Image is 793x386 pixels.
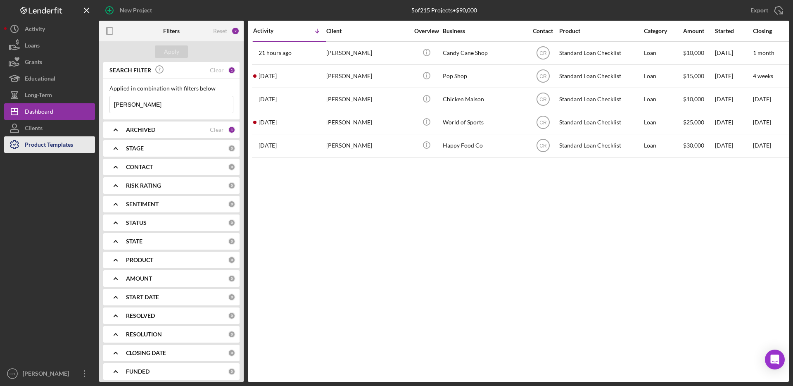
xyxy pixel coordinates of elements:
[750,2,768,19] div: Export
[155,45,188,58] button: Apply
[120,2,152,19] div: New Project
[25,87,52,105] div: Long-Term
[228,145,235,152] div: 0
[443,88,525,110] div: Chicken Maison
[4,37,95,54] button: Loans
[4,103,95,120] button: Dashboard
[126,350,166,356] b: CLOSING DATE
[126,182,161,189] b: RISK RATING
[210,126,224,133] div: Clear
[126,201,159,207] b: SENTIMENT
[539,50,547,56] text: CR
[259,96,277,102] time: 2025-07-25 16:47
[25,120,43,138] div: Clients
[326,42,409,64] div: [PERSON_NAME]
[126,238,142,245] b: STATE
[411,28,442,34] div: Overview
[21,365,74,384] div: [PERSON_NAME]
[443,65,525,87] div: Pop Shop
[753,72,773,79] time: 4 weeks
[259,119,277,126] time: 2025-06-20 15:43
[126,294,159,300] b: START DATE
[443,42,525,64] div: Candy Cane Shop
[715,112,752,133] div: [DATE]
[326,112,409,133] div: [PERSON_NAME]
[644,65,682,87] div: Loan
[4,54,95,70] a: Grants
[683,42,714,64] div: $10,000
[742,2,789,19] button: Export
[4,21,95,37] button: Activity
[443,135,525,157] div: Happy Food Co
[259,73,277,79] time: 2025-07-25 23:25
[683,88,714,110] div: $10,000
[683,135,714,157] div: $30,000
[644,42,682,64] div: Loan
[715,42,752,64] div: [DATE]
[683,112,714,133] div: $25,000
[109,85,233,92] div: Applied in combination with filters below
[228,312,235,319] div: 0
[231,27,240,35] div: 2
[9,372,15,376] text: CR
[126,368,150,375] b: FUNDED
[715,65,752,87] div: [DATE]
[559,42,642,64] div: Standard Loan Checklist
[683,28,714,34] div: Amount
[25,103,53,122] div: Dashboard
[559,28,642,34] div: Product
[25,37,40,56] div: Loans
[443,28,525,34] div: Business
[4,120,95,136] button: Clients
[753,49,774,56] time: 1 month
[228,368,235,375] div: 0
[683,65,714,87] div: $15,000
[753,142,771,149] time: [DATE]
[559,88,642,110] div: Standard Loan Checklist
[228,256,235,264] div: 0
[539,97,547,102] text: CR
[126,219,147,226] b: STATUS
[126,164,153,170] b: CONTACT
[644,135,682,157] div: Loan
[559,135,642,157] div: Standard Loan Checklist
[559,112,642,133] div: Standard Loan Checklist
[228,331,235,338] div: 0
[210,67,224,74] div: Clear
[163,28,180,34] b: Filters
[4,70,95,87] button: Educational
[228,182,235,189] div: 0
[126,126,155,133] b: ARCHIVED
[715,28,752,34] div: Started
[228,67,235,74] div: 1
[109,67,151,74] b: SEARCH FILTER
[527,28,558,34] div: Contact
[228,293,235,301] div: 0
[228,238,235,245] div: 0
[126,331,162,338] b: RESOLUTION
[559,65,642,87] div: Standard Loan Checklist
[4,365,95,382] button: CR[PERSON_NAME]
[25,136,73,155] div: Product Templates
[326,28,409,34] div: Client
[644,88,682,110] div: Loan
[126,145,144,152] b: STAGE
[443,112,525,133] div: World of Sports
[715,88,752,110] div: [DATE]
[326,65,409,87] div: [PERSON_NAME]
[228,200,235,208] div: 0
[213,28,227,34] div: Reset
[4,136,95,153] button: Product Templates
[644,112,682,133] div: Loan
[753,95,771,102] time: [DATE]
[326,135,409,157] div: [PERSON_NAME]
[4,87,95,103] button: Long-Term
[411,7,477,14] div: 5 of 215 Projects • $90,000
[99,2,160,19] button: New Project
